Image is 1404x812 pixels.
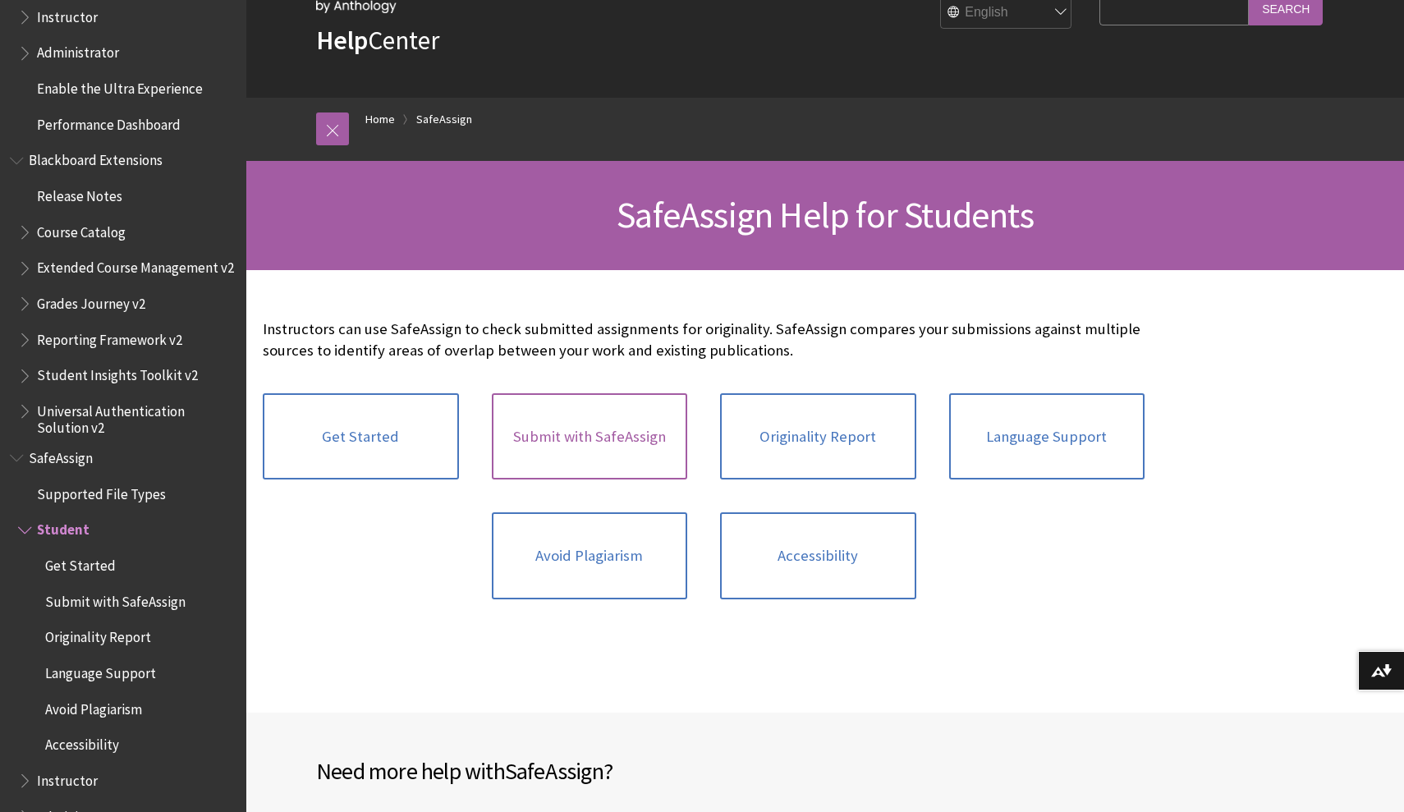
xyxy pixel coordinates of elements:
a: Accessibility [720,512,916,599]
span: Language Support [45,659,156,681]
span: Originality Report [45,624,151,646]
span: Enable the Ultra Experience [37,75,203,97]
a: Home [365,109,395,130]
span: Avoid Plagiarism [45,695,142,718]
span: Reporting Framework v2 [37,326,182,348]
span: Course Catalog [37,218,126,241]
span: Accessibility [45,732,119,754]
a: SafeAssign [416,109,472,130]
span: SafeAssign [505,756,603,786]
a: Get Started [263,393,459,480]
span: Supported File Types [37,480,166,502]
h2: Need more help with ? [316,754,825,788]
span: Instructor [37,3,98,25]
p: Instructors can use SafeAssign to check submitted assignments for originality. SafeAssign compare... [263,319,1145,361]
span: Universal Authentication Solution v2 [37,397,235,436]
a: Language Support [949,393,1145,480]
a: HelpCenter [316,24,439,57]
span: Administrator [37,39,119,62]
span: Extended Course Management v2 [37,255,234,277]
strong: Help [316,24,368,57]
span: Submit with SafeAssign [45,588,186,610]
span: SafeAssign [29,444,93,466]
a: Submit with SafeAssign [492,393,688,480]
span: Get Started [45,552,116,574]
span: Instructor [37,767,98,789]
span: Student [37,516,89,539]
a: Originality Report [720,393,916,480]
a: Avoid Plagiarism [492,512,688,599]
span: SafeAssign Help for Students [617,192,1034,237]
span: Release Notes [37,182,122,204]
nav: Book outline for Blackboard Extensions [10,147,236,437]
span: Grades Journey v2 [37,290,145,312]
span: Blackboard Extensions [29,147,163,169]
span: Performance Dashboard [37,111,181,133]
span: Student Insights Toolkit v2 [37,362,198,384]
